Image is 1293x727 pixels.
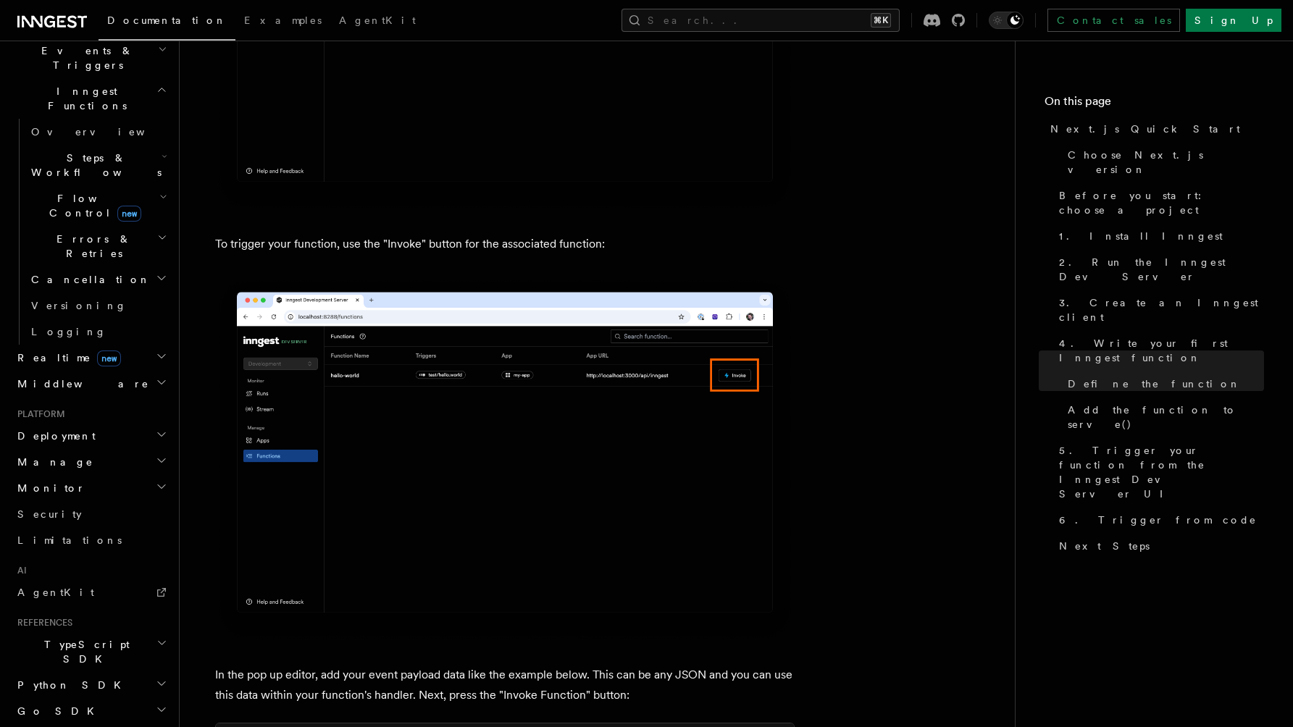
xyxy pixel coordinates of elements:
[1062,397,1264,437] a: Add the function to serve()
[1059,229,1223,243] span: 1. Install Inngest
[215,234,795,254] p: To trigger your function, use the "Invoke" button for the associated function:
[12,579,170,605] a: AgentKit
[12,38,170,78] button: Events & Triggers
[99,4,235,41] a: Documentation
[1062,371,1264,397] a: Define the function
[12,119,170,345] div: Inngest Functions
[12,84,156,113] span: Inngest Functions
[25,151,162,180] span: Steps & Workflows
[25,232,157,261] span: Errors & Retries
[17,534,122,546] span: Limitations
[31,300,127,311] span: Versioning
[1053,182,1264,223] a: Before you start: choose a project
[12,408,65,420] span: Platform
[871,13,891,28] kbd: ⌘K
[622,9,900,32] button: Search...⌘K
[25,266,170,293] button: Cancellation
[1059,295,1264,324] span: 3. Create an Inngest client
[12,704,103,718] span: Go SDK
[1059,188,1264,217] span: Before you start: choose a project
[12,617,72,629] span: References
[12,527,170,553] a: Limitations
[1047,9,1180,32] a: Contact sales
[1045,116,1264,142] a: Next.js Quick Start
[330,4,424,39] a: AgentKit
[215,277,795,642] img: Inngest Dev Server web interface's functions tab with the invoke button highlighted
[31,126,180,138] span: Overview
[25,191,159,220] span: Flow Control
[1050,122,1240,136] span: Next.js Quick Start
[12,423,170,449] button: Deployment
[12,377,149,391] span: Middleware
[1053,330,1264,371] a: 4. Write your first Inngest function
[1053,249,1264,290] a: 2. Run the Inngest Dev Server
[244,14,322,26] span: Examples
[12,481,85,495] span: Monitor
[1068,148,1264,177] span: Choose Next.js version
[989,12,1024,29] button: Toggle dark mode
[12,449,170,475] button: Manage
[12,672,170,698] button: Python SDK
[25,293,170,319] a: Versioning
[12,345,170,371] button: Realtimenew
[12,565,27,576] span: AI
[12,501,170,527] a: Security
[1059,255,1264,284] span: 2. Run the Inngest Dev Server
[1059,336,1264,365] span: 4. Write your first Inngest function
[25,185,170,226] button: Flow Controlnew
[1045,93,1264,116] h4: On this page
[12,475,170,501] button: Monitor
[12,698,170,724] button: Go SDK
[12,455,93,469] span: Manage
[12,43,158,72] span: Events & Triggers
[25,145,170,185] button: Steps & Workflows
[1053,223,1264,249] a: 1. Install Inngest
[117,206,141,222] span: new
[1068,403,1264,432] span: Add the function to serve()
[17,587,94,598] span: AgentKit
[1053,507,1264,533] a: 6. Trigger from code
[1186,9,1281,32] a: Sign Up
[1059,539,1150,553] span: Next Steps
[1053,290,1264,330] a: 3. Create an Inngest client
[12,78,170,119] button: Inngest Functions
[25,319,170,345] a: Logging
[12,429,96,443] span: Deployment
[1053,437,1264,507] a: 5. Trigger your function from the Inngest Dev Server UI
[107,14,227,26] span: Documentation
[12,350,121,365] span: Realtime
[1053,533,1264,559] a: Next Steps
[339,14,416,26] span: AgentKit
[1062,142,1264,182] a: Choose Next.js version
[17,508,82,520] span: Security
[25,119,170,145] a: Overview
[31,326,106,337] span: Logging
[97,350,121,366] span: new
[215,665,795,705] p: In the pop up editor, add your event payload data like the example below. This can be any JSON an...
[1059,513,1257,527] span: 6. Trigger from code
[12,678,130,692] span: Python SDK
[25,226,170,266] button: Errors & Retries
[12,371,170,397] button: Middleware
[25,272,151,287] span: Cancellation
[12,631,170,672] button: TypeScript SDK
[235,4,330,39] a: Examples
[12,637,156,666] span: TypeScript SDK
[1068,377,1241,391] span: Define the function
[1059,443,1264,501] span: 5. Trigger your function from the Inngest Dev Server UI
